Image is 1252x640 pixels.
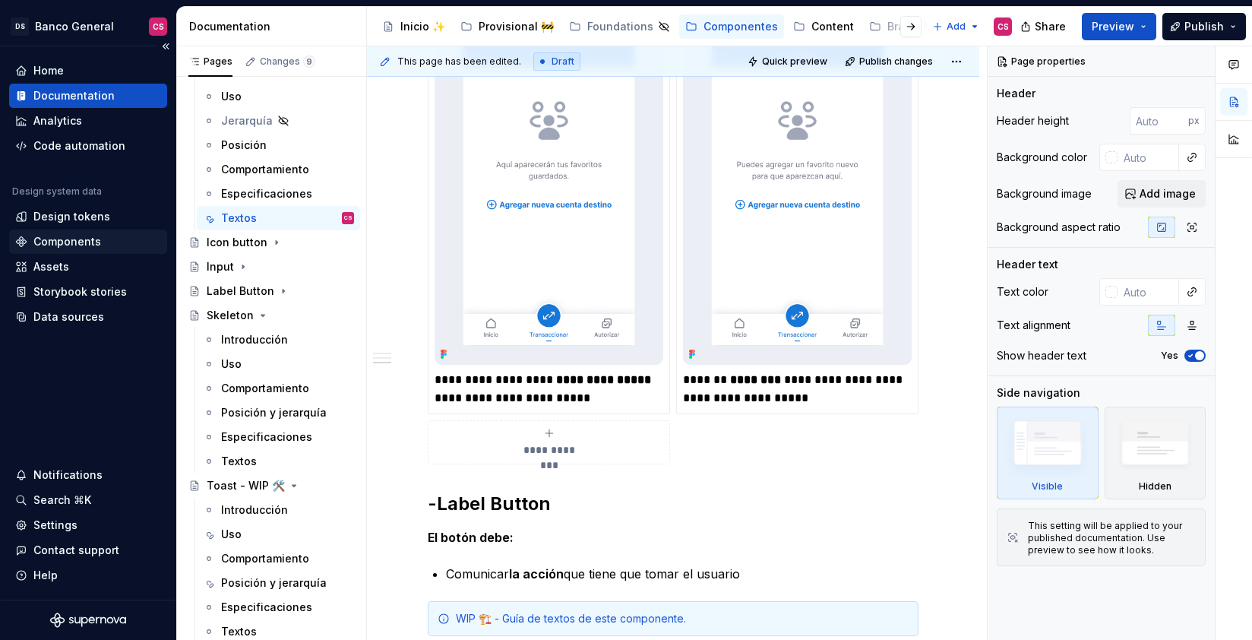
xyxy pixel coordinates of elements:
div: Contact support [33,543,119,558]
button: Notifications [9,463,167,487]
div: Hidden [1105,407,1206,499]
div: Storybook stories [33,284,127,299]
span: Preview [1092,19,1134,34]
div: Text color [997,284,1048,299]
div: DS [11,17,29,36]
a: Uso [197,522,360,547]
div: Introducción [221,502,288,518]
input: Auto [1118,278,1179,306]
div: Notifications [33,467,103,483]
a: Uso [197,84,360,109]
div: Search ⌘K [33,493,91,508]
div: Uso [221,356,242,372]
div: Especificaciones [221,186,312,201]
strong: la acción [509,566,564,581]
div: CS [153,21,164,33]
a: Data sources [9,305,167,329]
a: Analytics [9,109,167,133]
div: Header height [997,113,1069,128]
div: Especificaciones [221,429,312,445]
span: Publish changes [859,55,933,68]
div: Page tree [376,11,925,42]
a: Icon button [182,230,360,255]
div: Content [811,19,854,34]
svg: Supernova Logo [50,613,126,628]
img: 28cd2ee6-444f-404a-a6a9-0df93a2edf1d.png [435,21,663,365]
div: Textos [221,454,257,469]
div: WIP 🏗️ - Guía de textos de este componente. [456,611,909,626]
div: Banco General [35,19,114,34]
a: Settings [9,513,167,537]
div: Header text [997,257,1058,272]
div: Comportamiento [221,162,309,177]
span: Publish [1184,19,1224,34]
span: This page has been edited. [397,55,521,68]
h2: -Label Button [428,492,918,516]
a: Design tokens [9,204,167,229]
button: Search ⌘K [9,488,167,512]
div: Comportamiento [221,551,309,566]
a: Assets [9,255,167,279]
div: Text alignment [997,318,1070,333]
div: Uso [221,89,242,104]
div: Components [33,234,101,249]
div: Jerarquía [221,113,273,128]
p: px [1188,115,1200,127]
button: Preview [1082,13,1156,40]
span: Add image [1140,186,1196,201]
div: Background color [997,150,1087,165]
a: Input [182,255,360,279]
div: Side navigation [997,385,1080,401]
a: Comportamiento [197,157,360,182]
div: Input [207,259,234,274]
div: Show header text [997,348,1086,363]
div: Componentes [703,19,778,34]
a: Label Button [182,279,360,303]
a: Especificaciones [197,425,360,449]
div: Data sources [33,309,104,325]
a: Posición y jerarquía [197,401,360,425]
div: Label Button [207,284,274,299]
a: Foundations [563,14,676,39]
div: Toast - WIP 🛠️ [207,478,285,493]
span: 9 [303,55,315,68]
a: Skeleton [182,303,360,328]
div: Textos [221,624,257,639]
div: Home [33,63,64,78]
div: Visible [997,407,1099,499]
div: Design tokens [33,209,110,224]
div: Skeleton [207,308,254,323]
img: 429639bf-3ba2-4c05-831b-44d8491d4314.png [683,21,912,365]
a: Uso [197,352,360,376]
a: Storybook stories [9,280,167,304]
div: Code automation [33,138,125,154]
a: Textos [197,449,360,474]
div: Analytics [33,113,82,128]
div: Hidden [1139,480,1171,493]
a: Componentes [679,14,784,39]
a: Provisional 🚧 [454,14,560,39]
div: CS [997,21,1009,33]
span: Draft [552,55,574,68]
a: TextosCS [197,206,360,230]
div: Icon button [207,235,267,250]
a: Code automation [9,134,167,158]
div: Posición [221,138,267,153]
a: Especificaciones [197,182,360,206]
div: Documentation [33,88,115,103]
div: Settings [33,518,77,533]
p: Comunicar que tiene que tomar el usuario [446,565,918,583]
div: Header [997,86,1035,101]
div: This setting will be applied to your published documentation. Use preview to see how it looks. [1028,520,1196,556]
a: Home [9,59,167,83]
a: Jerarquía [197,109,360,133]
button: Quick preview [743,51,834,72]
button: Publish [1162,13,1246,40]
a: Inicio ✨ [376,14,451,39]
a: Documentation [9,84,167,108]
a: Content [787,14,860,39]
a: Introducción [197,498,360,522]
div: Pages [188,55,232,68]
div: Background aspect ratio [997,220,1121,235]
